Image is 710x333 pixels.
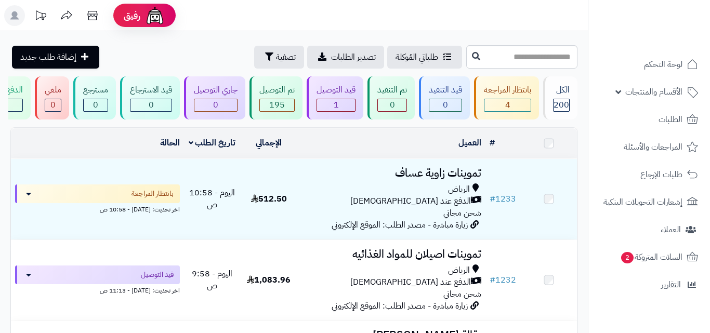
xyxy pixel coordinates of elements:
[443,99,448,111] span: 0
[377,84,407,96] div: تم التنفيذ
[130,84,172,96] div: قيد الاسترجاع
[15,284,180,295] div: اخر تحديث: [DATE] - 11:13 ص
[624,140,682,154] span: المراجعات والأسئلة
[317,99,355,111] div: 1
[458,137,481,149] a: العميل
[595,135,704,159] a: المراجعات والأسئلة
[472,76,541,119] a: بانتظار المراجعة 4
[490,137,495,149] a: #
[443,288,481,300] span: شحن مجاني
[484,84,531,96] div: بانتظار المراجعة
[118,76,182,119] a: قيد الاسترجاع 0
[490,274,516,286] a: #1232
[33,76,71,119] a: ملغي 0
[661,277,681,292] span: التقارير
[595,272,704,297] a: التقارير
[50,99,56,111] span: 0
[276,51,296,63] span: تصفية
[192,268,232,292] span: اليوم - 9:58 ص
[124,9,140,22] span: رفيق
[659,112,682,127] span: الطلبات
[269,99,285,111] span: 195
[213,99,218,111] span: 0
[15,203,180,214] div: اخر تحديث: [DATE] - 10:58 ص
[417,76,472,119] a: قيد التنفيذ 0
[28,5,54,29] a: تحديثات المنصة
[149,99,154,111] span: 0
[595,52,704,77] a: لوحة التحكم
[625,85,682,99] span: الأقسام والمنتجات
[484,99,531,111] div: 4
[20,51,76,63] span: إضافة طلب جديد
[332,300,468,312] span: زيارة مباشرة - مصدر الطلب: الموقع الإلكتروني
[554,99,569,111] span: 200
[84,99,108,111] div: 0
[639,28,700,49] img: logo-2.png
[365,76,417,119] a: تم التنفيذ 0
[644,57,682,72] span: لوحة التحكم
[334,99,339,111] span: 1
[83,84,108,96] div: مسترجع
[603,195,682,209] span: إشعارات التحويلات البنكية
[595,107,704,132] a: الطلبات
[661,222,681,237] span: العملاء
[259,84,295,96] div: تم التوصيل
[350,195,471,207] span: الدفع عند [DEMOGRAPHIC_DATA]
[256,137,282,149] a: الإجمالي
[448,183,470,195] span: الرياض
[331,51,376,63] span: تصدير الطلبات
[595,190,704,215] a: إشعارات التحويلات البنكية
[71,76,118,119] a: مسترجع 0
[194,84,238,96] div: جاري التوصيل
[93,99,98,111] span: 0
[595,245,704,270] a: السلات المتروكة2
[182,76,247,119] a: جاري التوصيل 0
[160,137,180,149] a: الحالة
[189,137,236,149] a: تاريخ الطلب
[301,248,481,260] h3: تموينات اصيلان للمواد الغذائيه
[189,187,235,211] span: اليوم - 10:58 ص
[317,84,356,96] div: قيد التوصيل
[194,99,237,111] div: 0
[12,46,99,69] a: إضافة طلب جديد
[378,99,406,111] div: 0
[595,217,704,242] a: العملاء
[247,76,305,119] a: تم التوصيل 195
[621,252,634,263] span: 2
[350,276,471,288] span: الدفع عند [DEMOGRAPHIC_DATA]
[251,193,287,205] span: 512.50
[595,162,704,187] a: طلبات الإرجاع
[45,84,61,96] div: ملغي
[307,46,384,69] a: تصدير الطلبات
[141,270,174,280] span: قيد التوصيل
[553,84,570,96] div: الكل
[305,76,365,119] a: قيد التوصيل 1
[254,46,304,69] button: تصفية
[448,264,470,276] span: الرياض
[387,46,462,69] a: طلباتي المُوكلة
[640,167,682,182] span: طلبات الإرجاع
[396,51,438,63] span: طلباتي المُوكلة
[332,219,468,231] span: زيارة مباشرة - مصدر الطلب: الموقع الإلكتروني
[490,274,495,286] span: #
[390,99,395,111] span: 0
[130,99,172,111] div: 0
[429,99,462,111] div: 0
[490,193,495,205] span: #
[443,207,481,219] span: شحن مجاني
[144,5,165,26] img: ai-face.png
[260,99,294,111] div: 195
[132,189,174,199] span: بانتظار المراجعة
[541,76,580,119] a: الكل200
[490,193,516,205] a: #1233
[45,99,61,111] div: 0
[247,274,291,286] span: 1,083.96
[429,84,462,96] div: قيد التنفيذ
[505,99,510,111] span: 4
[620,250,682,264] span: السلات المتروكة
[301,167,481,179] h3: تموينات زاوية عساف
